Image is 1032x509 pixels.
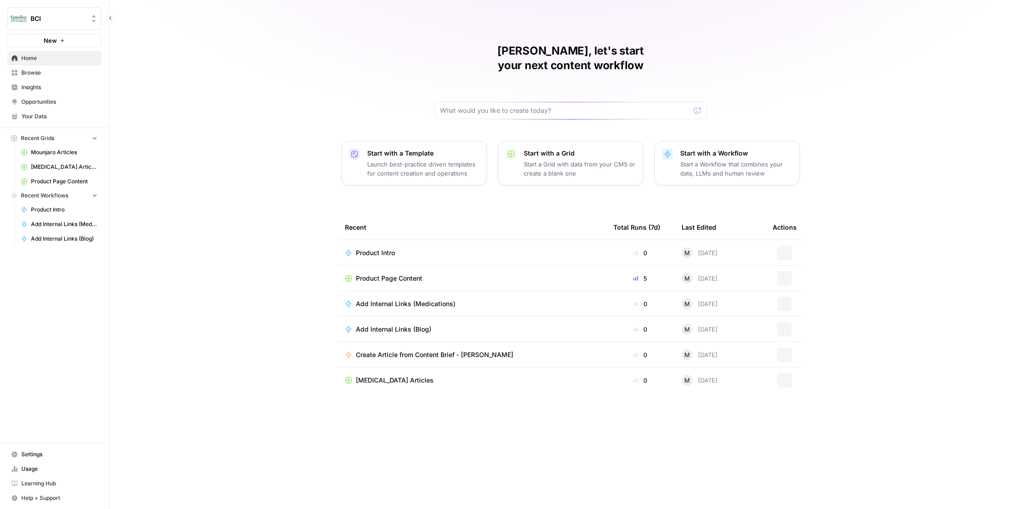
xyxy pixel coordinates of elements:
[31,206,97,214] span: Product Intro
[31,220,97,228] span: Add Internal Links (Medications)
[7,462,101,476] a: Usage
[684,325,690,334] span: M
[613,376,667,385] div: 0
[356,248,395,257] span: Product Intro
[356,350,513,359] span: Create Article from Content Brief - [PERSON_NAME]
[684,274,690,283] span: M
[21,465,97,473] span: Usage
[682,273,718,284] div: [DATE]
[682,247,718,258] div: [DATE]
[613,299,667,308] div: 0
[341,141,487,186] button: Start with a TemplateLaunch best-practice driven templates for content creation and operations
[31,163,97,171] span: [MEDICAL_DATA] Articles
[30,14,86,23] span: BCI
[31,235,97,243] span: Add Internal Links (Blog)
[31,148,97,156] span: Mounjaro Articles
[10,10,27,27] img: BCI Logo
[367,160,479,178] p: Launch best-practice driven templates for content creation and operations
[7,447,101,462] a: Settings
[21,69,97,77] span: Browse
[684,350,690,359] span: M
[31,177,97,186] span: Product Page Content
[345,350,599,359] a: Create Article from Content Brief - [PERSON_NAME]
[345,215,599,240] div: Recent
[44,36,57,45] span: New
[17,217,101,232] a: Add Internal Links (Medications)
[17,202,101,217] a: Product Intro
[356,325,431,334] span: Add Internal Links (Blog)
[682,298,718,309] div: [DATE]
[17,160,101,174] a: [MEDICAL_DATA] Articles
[356,299,455,308] span: Add Internal Links (Medications)
[356,376,434,385] span: [MEDICAL_DATA] Articles
[17,145,101,160] a: Mounjaro Articles
[7,34,101,47] button: New
[21,479,97,488] span: Learning Hub
[7,95,101,109] a: Opportunities
[613,325,667,334] div: 0
[17,174,101,189] a: Product Page Content
[21,112,97,121] span: Your Data
[498,141,643,186] button: Start with a GridStart a Grid with data from your CMS or create a blank one
[21,98,97,106] span: Opportunities
[7,131,101,145] button: Recent Grids
[682,349,718,360] div: [DATE]
[21,54,97,62] span: Home
[345,325,599,334] a: Add Internal Links (Blog)
[21,134,54,142] span: Recent Grids
[684,248,690,257] span: M
[684,376,690,385] span: M
[21,83,97,91] span: Insights
[7,189,101,202] button: Recent Workflows
[345,248,599,257] a: Product Intro
[440,106,690,115] input: What would you like to create today?
[7,51,101,66] a: Home
[773,215,797,240] div: Actions
[613,248,667,257] div: 0
[345,376,599,385] a: [MEDICAL_DATA] Articles
[7,491,101,505] button: Help + Support
[7,80,101,95] a: Insights
[613,274,667,283] div: 5
[524,149,636,158] p: Start with a Grid
[524,160,636,178] p: Start a Grid with data from your CMS or create a blank one
[613,215,660,240] div: Total Runs (7d)
[367,149,479,158] p: Start with a Template
[682,375,718,386] div: [DATE]
[682,215,716,240] div: Last Edited
[21,192,68,200] span: Recent Workflows
[7,109,101,124] a: Your Data
[356,274,422,283] span: Product Page Content
[345,299,599,308] a: Add Internal Links (Medications)
[17,232,101,246] a: Add Internal Links (Blog)
[682,324,718,335] div: [DATE]
[7,476,101,491] a: Learning Hub
[21,450,97,459] span: Settings
[684,299,690,308] span: M
[680,160,792,178] p: Start a Workflow that combines your data, LLMs and human review
[21,494,97,502] span: Help + Support
[654,141,800,186] button: Start with a WorkflowStart a Workflow that combines your data, LLMs and human review
[345,274,599,283] a: Product Page Content
[680,149,792,158] p: Start with a Workflow
[7,66,101,80] a: Browse
[613,350,667,359] div: 0
[7,7,101,30] button: Workspace: BCI
[434,44,707,73] h1: [PERSON_NAME], let's start your next content workflow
